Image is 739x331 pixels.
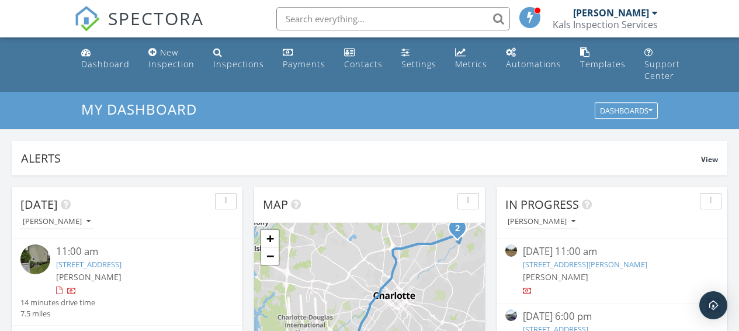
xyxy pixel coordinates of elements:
[397,42,441,75] a: Settings
[457,227,464,235] div: 235 Kingville Dr, Charlotte, NC 28213
[699,291,727,319] div: Open Intercom Messenger
[644,58,680,81] div: Support Center
[148,47,195,70] div: New Inspection
[74,16,204,40] a: SPECTORA
[523,271,588,282] span: [PERSON_NAME]
[213,58,264,70] div: Inspections
[74,6,100,32] img: The Best Home Inspection Software - Spectora
[401,58,436,70] div: Settings
[20,214,93,230] button: [PERSON_NAME]
[505,244,517,256] img: streetview
[283,58,325,70] div: Payments
[81,99,197,119] span: My Dashboard
[77,42,134,75] a: Dashboard
[56,244,216,259] div: 11:00 am
[575,42,630,75] a: Templates
[20,308,95,319] div: 7.5 miles
[23,218,91,226] div: [PERSON_NAME]
[56,259,122,270] a: [STREET_ADDRESS]
[455,225,460,233] i: 2
[450,42,492,75] a: Metrics
[595,103,658,119] button: Dashboards
[600,107,653,115] div: Dashboards
[455,58,487,70] div: Metrics
[261,230,279,247] a: Zoom in
[21,150,701,166] div: Alerts
[508,218,575,226] div: [PERSON_NAME]
[501,42,566,75] a: Automations (Basic)
[505,309,517,321] img: streetview
[573,7,649,19] div: [PERSON_NAME]
[144,42,199,75] a: New Inspection
[505,196,579,212] span: In Progress
[276,7,510,30] input: Search everything...
[553,19,658,30] div: Kals Inspection Services
[20,244,50,274] img: streetview
[505,244,719,296] a: [DATE] 11:00 am [STREET_ADDRESS][PERSON_NAME] [PERSON_NAME]
[339,42,387,75] a: Contacts
[344,58,383,70] div: Contacts
[20,297,95,308] div: 14 minutes drive time
[505,214,578,230] button: [PERSON_NAME]
[580,58,626,70] div: Templates
[701,154,718,164] span: View
[108,6,204,30] span: SPECTORA
[506,58,561,70] div: Automations
[56,271,122,282] span: [PERSON_NAME]
[81,58,130,70] div: Dashboard
[278,42,330,75] a: Payments
[523,259,647,270] a: [STREET_ADDRESS][PERSON_NAME]
[523,309,700,324] div: [DATE] 6:00 pm
[523,244,700,259] div: [DATE] 11:00 am
[20,196,58,212] span: [DATE]
[261,247,279,265] a: Zoom out
[209,42,269,75] a: Inspections
[640,42,685,87] a: Support Center
[20,244,234,319] a: 11:00 am [STREET_ADDRESS] [PERSON_NAME] 14 minutes drive time 7.5 miles
[263,196,288,212] span: Map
